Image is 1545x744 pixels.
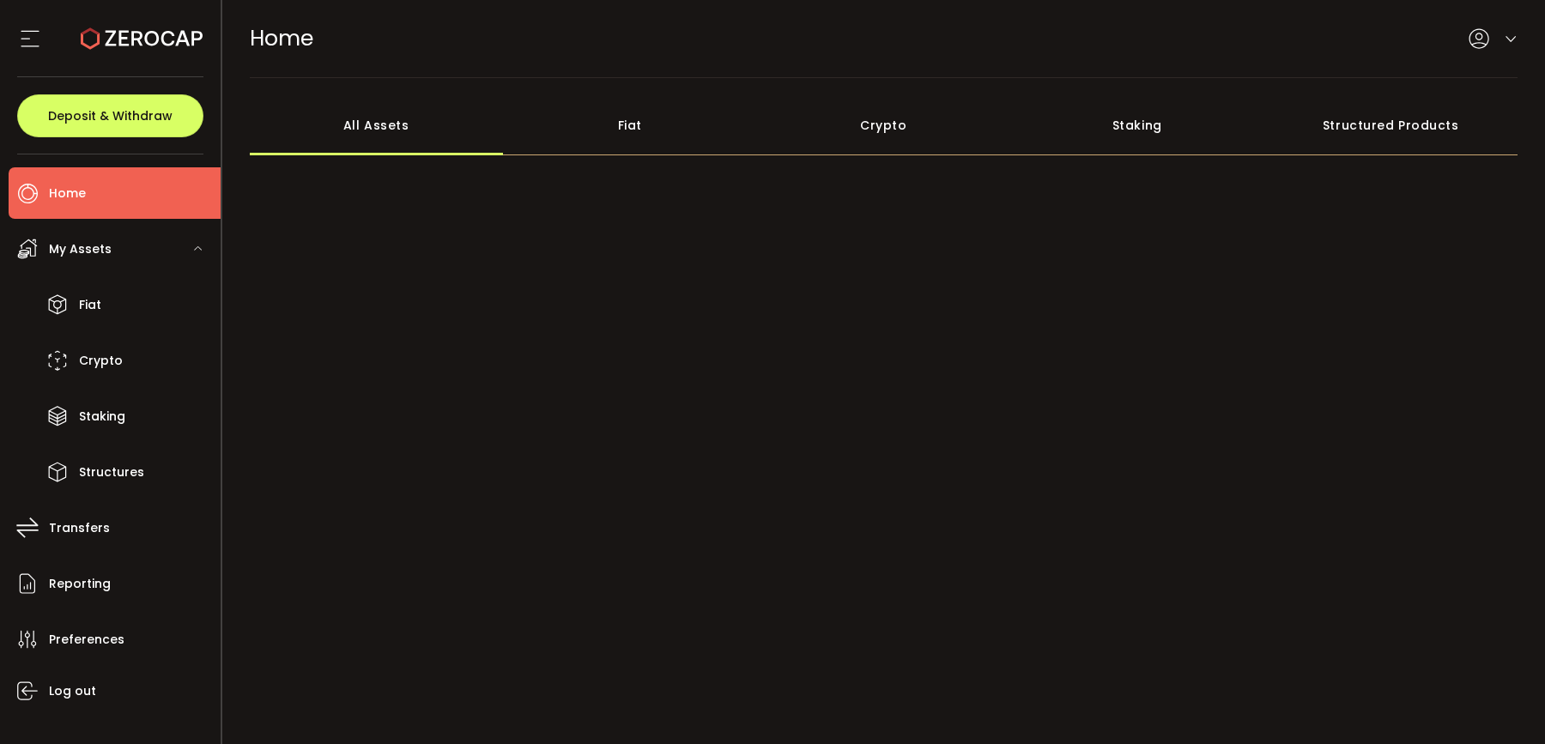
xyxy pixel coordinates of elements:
[49,679,96,704] span: Log out
[17,94,203,137] button: Deposit & Withdraw
[48,110,173,122] span: Deposit & Withdraw
[1010,95,1264,155] div: Staking
[79,460,144,485] span: Structures
[49,516,110,541] span: Transfers
[757,95,1011,155] div: Crypto
[49,237,112,262] span: My Assets
[79,293,101,318] span: Fiat
[1264,95,1518,155] div: Structured Products
[49,181,86,206] span: Home
[79,404,125,429] span: Staking
[49,572,111,596] span: Reporting
[503,95,757,155] div: Fiat
[250,95,504,155] div: All Assets
[250,23,313,53] span: Home
[79,348,123,373] span: Crypto
[49,627,124,652] span: Preferences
